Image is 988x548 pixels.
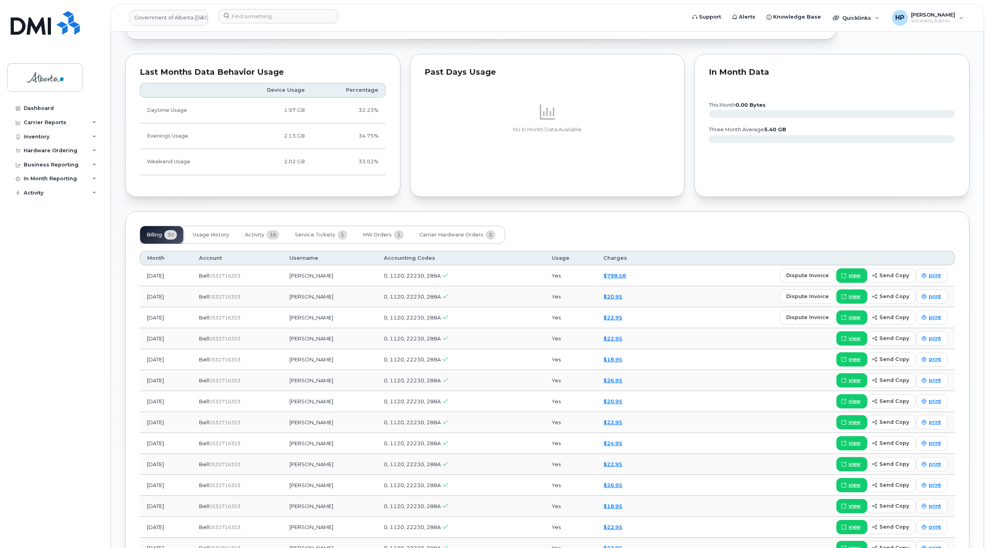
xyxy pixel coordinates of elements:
span: 0532716353 [209,524,240,530]
td: [DATE] [140,475,192,496]
span: 0532716353 [209,420,240,425]
span: 0, 1120, 22230, 288A [384,314,441,321]
td: Yes [545,349,597,370]
span: send copy [879,418,909,426]
td: [DATE] [140,265,192,286]
a: $22.95 [603,524,622,530]
a: print [917,520,948,534]
span: send copy [879,272,909,279]
span: view [849,419,860,426]
span: Usage History [193,232,229,238]
span: print [929,356,941,363]
a: print [917,436,948,450]
span: Quicklinks [842,15,871,21]
span: send copy [879,481,909,489]
button: dispute invoice [780,310,836,325]
span: view [849,523,860,531]
span: send copy [879,397,909,405]
span: send copy [879,460,909,468]
span: 0532716353 [209,273,240,279]
span: 0532716353 [209,378,240,384]
td: 2.13 GB [230,123,312,149]
td: Yes [545,307,597,328]
span: 0, 1120, 22230, 288A [384,503,441,509]
td: [DATE] [140,496,192,517]
a: $24.95 [603,440,622,446]
a: print [917,457,948,471]
span: 0532716353 [209,294,240,300]
a: $22.95 [603,419,622,425]
a: view [836,289,867,304]
a: view [836,310,867,325]
td: [DATE] [140,454,192,475]
span: print [929,503,941,510]
span: 0532716353 [209,336,240,342]
span: send copy [879,334,909,342]
td: [PERSON_NAME] [282,433,377,454]
a: $26.95 [603,377,622,384]
span: print [929,272,941,279]
button: send copy [867,352,916,367]
text: this month [708,102,766,108]
a: Government of Alberta (GOA) [129,10,208,26]
span: 0532716353 [209,503,240,509]
button: send copy [867,520,916,534]
span: view [849,314,860,321]
span: 0, 1120, 22230, 288A [384,440,441,446]
span: view [849,293,860,300]
a: print [917,331,948,346]
span: 0, 1120, 22230, 288A [384,293,441,300]
td: Yes [545,370,597,391]
td: [PERSON_NAME] [282,307,377,328]
td: [PERSON_NAME] [282,370,377,391]
a: Alerts [727,9,761,25]
span: 0532716353 [209,482,240,488]
span: Bell [199,461,209,467]
a: $26.95 [603,482,622,488]
span: send copy [879,293,909,300]
span: 2 [486,230,495,240]
a: print [917,289,948,304]
a: view [836,457,867,471]
span: 0, 1120, 22230, 288A [384,419,441,425]
td: [DATE] [140,349,192,370]
td: 34.75% [312,123,386,149]
button: send copy [867,478,916,492]
span: 16 [267,230,279,240]
span: Support [699,13,721,21]
td: Yes [545,328,597,349]
a: print [917,415,948,429]
td: Yes [545,412,597,433]
button: dispute invoice [780,289,836,304]
span: 1 [394,230,404,240]
span: Bell [199,356,209,363]
a: view [836,415,867,429]
td: [DATE] [140,391,192,412]
p: No In Month Data Available [425,126,671,133]
a: view [836,268,867,283]
tr: Friday from 6:00pm to Monday 8:00am [140,149,386,175]
span: view [849,335,860,342]
span: view [849,482,860,489]
button: send copy [867,268,916,283]
span: send copy [879,355,909,363]
button: send copy [867,331,916,346]
a: $22.95 [603,314,622,321]
td: Yes [545,517,597,538]
a: view [836,436,867,450]
button: send copy [867,415,916,429]
td: [PERSON_NAME] [282,412,377,433]
th: Username [282,251,377,265]
a: view [836,352,867,367]
td: [PERSON_NAME] [282,517,377,538]
span: 0, 1120, 22230, 288A [384,335,441,342]
span: view [849,272,860,279]
a: Knowledge Base [761,9,826,25]
a: view [836,394,867,408]
span: dispute invoice [786,314,829,321]
td: Weekend Usage [140,149,230,175]
span: Bell [199,440,209,446]
div: Quicklinks [827,10,885,26]
td: 1.97 GB [230,98,312,123]
span: view [849,398,860,405]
